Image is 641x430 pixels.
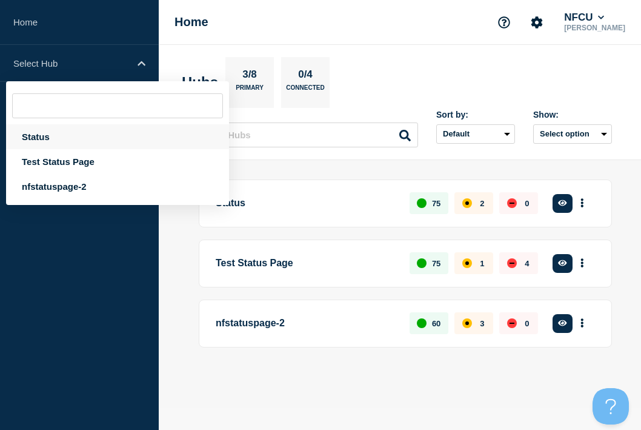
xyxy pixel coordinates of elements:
div: nfstatuspage-2 [6,174,229,199]
button: Select option [533,124,612,144]
div: Status [6,124,229,149]
p: 75 [432,199,440,208]
div: down [507,198,517,208]
button: Support [491,10,517,35]
p: Test Status Page [216,252,396,275]
p: 4 [525,259,529,268]
div: affected [462,198,472,208]
input: Search Hubs [188,123,418,147]
div: Show: [533,110,612,119]
p: 0 [525,199,529,208]
h1: Home [174,15,208,29]
button: More actions [574,312,590,335]
p: Select Hub [13,58,130,69]
p: 75 [432,259,440,268]
div: Sort by: [436,110,515,119]
iframe: Help Scout Beacon - Open [593,388,629,425]
p: Primary [236,84,264,97]
p: 0/4 [294,69,317,84]
div: down [507,258,517,268]
div: down [507,318,517,328]
p: [PERSON_NAME] [562,24,628,32]
div: up [417,318,427,328]
p: 3 [480,319,484,328]
p: 1 [480,259,484,268]
p: 0 [525,319,529,328]
h2: Hubs [182,74,218,91]
button: NFCU [562,12,606,24]
p: Status [216,192,396,215]
button: Account settings [524,10,550,35]
p: nfstatuspage-2 [216,312,396,335]
div: affected [462,318,472,328]
p: Connected [286,84,324,97]
div: Test Status Page [6,149,229,174]
select: Sort by [436,124,515,144]
div: up [417,258,427,268]
p: 60 [432,319,440,328]
p: 2 [480,199,484,208]
div: up [417,198,427,208]
button: More actions [574,192,590,215]
div: affected [462,258,472,268]
button: More actions [574,252,590,275]
p: 3/8 [238,69,262,84]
